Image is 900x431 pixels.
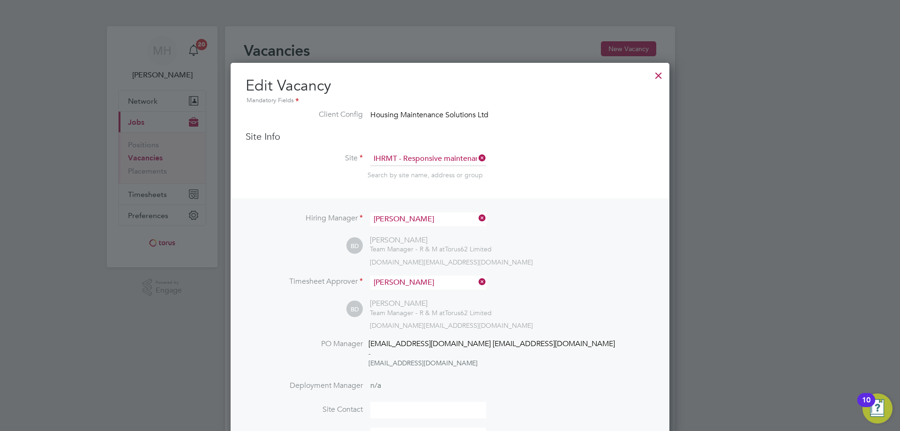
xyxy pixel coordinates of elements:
[246,381,363,391] label: Deployment Manager
[367,171,483,179] span: Search by site name, address or group
[368,339,615,348] span: [EMAIL_ADDRESS][DOMAIN_NAME] [EMAIL_ADDRESS][DOMAIN_NAME]
[370,212,486,226] input: Search for...
[370,309,492,317] div: Torus62 Limited
[862,400,870,412] div: 10
[370,276,486,289] input: Search for...
[370,235,492,245] div: [PERSON_NAME]
[246,153,363,163] label: Site
[246,76,654,106] h2: Edit Vacancy
[370,245,445,253] span: Team Manager - R & M at
[370,152,486,166] input: Search for...
[246,96,654,106] div: Mandatory Fields
[370,321,533,330] span: [DOMAIN_NAME][EMAIL_ADDRESS][DOMAIN_NAME]
[246,130,654,143] h3: Site Info
[370,258,533,266] span: [DOMAIN_NAME][EMAIL_ADDRESS][DOMAIN_NAME]
[370,309,445,317] span: Team Manager - R & M at
[246,277,363,287] label: Timesheet Approver
[368,349,615,358] div: -
[246,110,363,120] label: Client Config
[246,405,363,415] label: Site Contact
[246,213,363,223] label: Hiring Manager
[346,238,363,254] span: BD
[246,339,363,349] label: PO Manager
[370,299,492,309] div: [PERSON_NAME]
[370,245,492,253] div: Torus62 Limited
[368,358,615,368] div: [EMAIL_ADDRESS][DOMAIN_NAME]
[346,301,363,318] span: BD
[862,393,892,423] button: Open Resource Center, 10 new notifications
[370,381,381,390] span: n/a
[370,110,488,120] span: Housing Maintenance Solutions Ltd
